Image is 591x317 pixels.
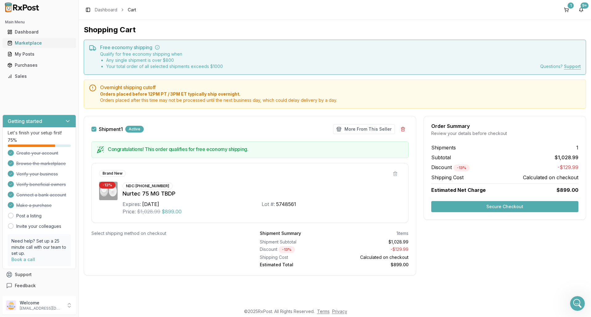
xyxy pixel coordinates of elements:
[557,186,578,194] span: $899.00
[4,2,16,14] button: go back
[29,201,34,206] button: Upload attachment
[561,5,571,15] button: 1
[568,2,574,9] div: 1
[95,7,136,13] nav: breadcrumb
[16,160,66,167] span: Browse the marketplace
[95,7,117,13] a: Dashboard
[83,83,113,89] div: Ellipta 100-25
[5,49,74,60] a: My Posts
[22,39,118,65] div: I'm just going to send you some things I am looking for for when you have time.
[99,127,123,132] label: Shipment 1
[7,29,71,35] div: Dashboard
[16,192,66,198] span: Connect a bank account
[66,65,118,79] div: Breo 100-25 need 3
[16,150,58,156] span: Create your account
[123,208,136,215] div: Price:
[100,91,581,97] span: Orders placed before 12PM PT / 3PM ET typically ship overnight.
[260,230,301,236] div: Shipment Summary
[332,309,347,314] a: Privacy
[576,5,586,15] button: 9+
[27,133,113,145] div: I only see 1 of the Breo 200 that she needs
[431,164,470,170] span: Discount
[106,199,115,209] button: Send a message…
[27,43,113,61] div: I'm just going to send you some things I am looking for for when you have time.
[10,101,85,107] div: Breo 200 how many did you need?
[99,170,126,177] div: Brand New
[431,154,451,161] span: Subtotal
[431,124,578,129] div: Order Summary
[16,223,61,229] a: Invite your colleagues
[5,60,74,71] a: Purchases
[5,15,101,34] div: No no its ok im still asking other places but not luck 😔
[396,230,408,236] div: 1 items
[11,238,67,256] p: Need help? Set up a 25 minute call with our team to set up.
[2,269,76,280] button: Support
[5,38,74,49] a: Marketplace
[431,187,486,193] span: Estimated Net Charge
[8,137,17,143] span: 75 %
[15,283,36,289] span: Feedback
[123,200,141,208] div: Expires:
[337,239,409,245] div: $1,028.99
[5,154,101,173] div: I mightve found some but let me check how many they have
[7,51,71,57] div: My Posts
[431,130,578,137] div: Review your details before checkout
[5,20,74,25] h2: Main Menu
[2,27,76,37] button: Dashboard
[22,130,118,149] div: I only see 1 of the Breo 200 that she needs
[100,45,581,50] h5: Free economy shipping
[96,2,108,14] button: Home
[10,201,14,206] button: Emoji picker
[103,178,118,192] div: ok
[431,144,456,151] span: Shipments
[260,246,332,253] div: Discount
[2,71,76,81] button: Sales
[2,2,42,12] img: RxPost Logo
[20,300,62,306] p: Welcome
[453,164,470,171] div: - 13 %
[18,3,27,13] img: Profile image for Manuel
[5,26,74,38] a: Dashboard
[5,97,90,111] div: Breo 200 how many did you need?
[570,296,585,311] iframe: Intercom live chat
[99,182,118,200] img: Nurtec 75 MG TBDP
[5,15,118,39] div: Manuel says…
[5,97,118,116] div: Manuel says…
[123,189,401,198] div: Nurtec 75 MG TBDP
[2,49,76,59] button: My Posts
[137,208,160,215] span: $1,028.99
[5,116,118,130] div: JEFFREY says…
[431,201,578,212] button: Secure Checkout
[19,201,24,206] button: Gif picker
[20,306,62,311] p: [EMAIL_ADDRESS][DOMAIN_NAME]
[78,79,118,93] div: Ellipta 100-25
[108,182,113,188] div: ok
[162,208,182,215] span: $899.00
[5,71,74,82] a: Sales
[7,73,71,79] div: Sales
[8,130,71,136] p: Let's finish your setup first!
[276,200,296,208] div: 5748561
[262,200,275,208] div: Lot #:
[337,254,409,260] div: Calculated on checkout
[16,171,58,177] span: Verify your business
[337,262,409,268] div: $899.00
[540,63,581,69] div: Questions?
[337,246,409,253] div: - $129.99
[5,154,118,178] div: Manuel says…
[260,254,332,260] div: Shipping Cost
[106,63,223,69] li: Your total order of all selected shipments exceeds $ 1000
[30,3,70,8] h1: [PERSON_NAME]
[142,200,159,208] div: [DATE]
[5,188,118,199] textarea: Message…
[431,174,464,181] span: Shipping Cost
[91,230,240,236] div: Select shipping method on checkout
[128,7,136,13] span: Cart
[33,119,113,125] div: I see [PERSON_NAME] is requesting 1
[123,183,173,189] div: NDC: [PHONE_NUMBER]
[5,130,118,154] div: JEFFREY says…
[10,158,96,170] div: I mightve found some but let me check how many they have
[260,239,332,245] div: Shipment Subtotal
[5,65,118,79] div: JEFFREY says…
